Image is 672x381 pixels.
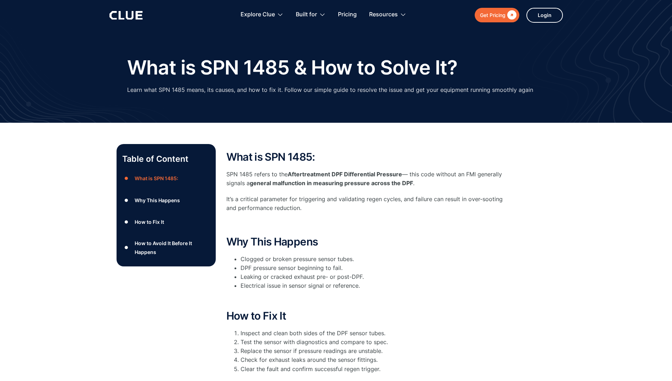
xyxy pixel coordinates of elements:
li: Test the sensor with diagnostics and compare to spec. [241,338,510,347]
a: Pricing [338,4,357,26]
div: Why This Happens [135,196,180,205]
div: Built for [296,4,326,26]
li: DPF pressure sensor beginning to fail. [241,264,510,272]
div: What is SPN 1485: [135,174,178,183]
div: Resources [369,4,406,26]
div: Resources [369,4,398,26]
a: ●How to Avoid It Before It Happens [122,239,210,256]
h2: What is SPN 1485: [226,151,510,163]
strong: general malfunction in measuring pressure across the DPF [250,180,413,187]
p: SPN 1485 refers to the — this code without an FMI generally signals a . [226,170,510,188]
p: ‍ [226,294,510,303]
div: ● [122,217,131,227]
div: Explore Clue [241,4,283,26]
li: Replace the sensor if pressure readings are unstable. [241,347,510,355]
strong: Aftertreatment DPF Differential Pressure [288,171,402,178]
div: ● [122,195,131,205]
div: How to Fix It [135,217,164,226]
h2: How to Fix It [226,310,510,322]
p: ‍ [226,220,510,229]
li: Electrical issue in sensor signal or reference. [241,281,510,290]
div: ● [122,173,131,184]
a: ●What is SPN 1485: [122,173,210,184]
li: Inspect and clean both sides of the DPF sensor tubes. [241,329,510,338]
a: Login [526,8,563,23]
div: ● [122,242,131,253]
div: Get Pricing [480,11,506,20]
li: Leaking or cracked exhaust pre- or post-DPF. [241,272,510,281]
h2: Why This Happens [226,236,510,248]
p: It’s a critical parameter for triggering and validating regen cycles, and failure can result in o... [226,195,510,212]
li: Clogged or broken pressure sensor tubes. [241,255,510,264]
div: Built for [296,4,317,26]
p: Learn what SPN 1485 means, its causes, and how to fix it. Follow our simple guide to resolve the ... [127,85,533,94]
a: ●Why This Happens [122,195,210,205]
p: Table of Content [122,153,210,165]
div: Explore Clue [241,4,275,26]
div: How to Avoid It Before It Happens [135,239,210,256]
a: ●How to Fix It [122,217,210,227]
div:  [506,11,516,20]
h1: What is SPN 1485 & How to Solve It? [127,57,457,78]
li: Clear the fault and confirm successful regen trigger. [241,365,510,374]
a: Get Pricing [475,8,519,22]
li: Check for exhaust leaks around the sensor fittings. [241,355,510,364]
